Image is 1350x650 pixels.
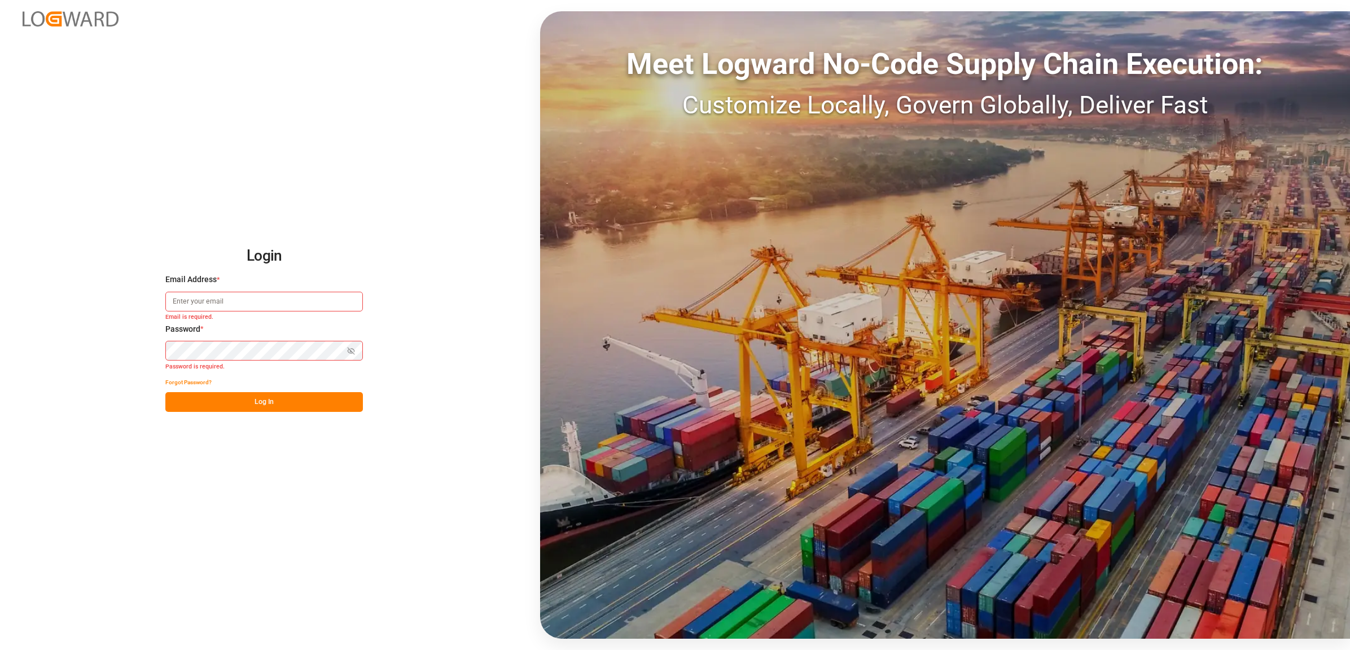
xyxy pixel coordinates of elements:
button: Forgot Password? [165,372,212,392]
span: Email Address [165,274,217,286]
img: Logward_new_orange.png [23,11,119,27]
input: Enter your email [165,292,363,311]
div: Customize Locally, Govern Globally, Deliver Fast [540,86,1350,124]
h2: Login [165,238,363,274]
span: Password [165,323,200,335]
div: Meet Logward No-Code Supply Chain Execution: [540,42,1350,86]
small: Email is required. [165,313,363,323]
button: Log In [165,392,363,412]
small: Password is required. [165,363,363,373]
